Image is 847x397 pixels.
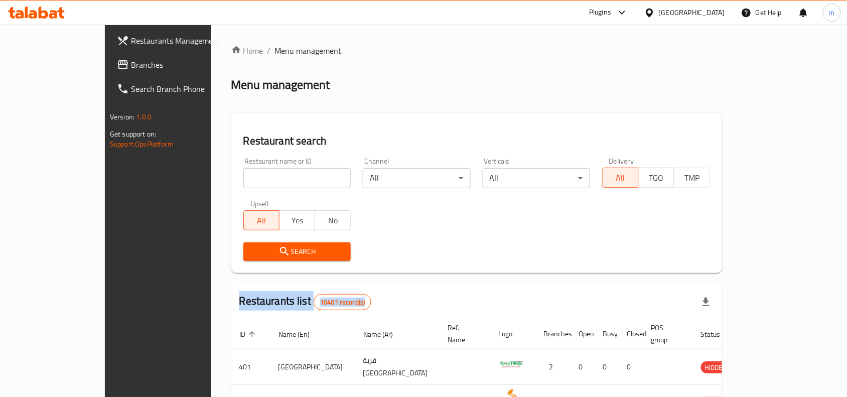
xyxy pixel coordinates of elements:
[231,77,330,93] h2: Menu management
[284,213,311,228] span: Yes
[491,319,536,349] th: Logo
[231,45,263,57] a: Home
[602,168,638,188] button: All
[499,352,524,377] img: Spicy Village
[243,210,279,230] button: All
[243,242,351,261] button: Search
[131,83,238,95] span: Search Branch Phone
[678,171,706,185] span: TMP
[110,110,134,123] span: Version:
[110,127,156,141] span: Get support on:
[619,349,643,385] td: 0
[674,168,710,188] button: TMP
[363,168,471,188] div: All
[136,110,152,123] span: 1.0.0
[110,138,174,151] a: Support.OpsPlatform
[701,362,731,373] span: HIDDEN
[651,322,681,346] span: POS group
[250,200,269,207] label: Upsell
[701,361,731,373] div: HIDDEN
[267,45,271,57] li: /
[619,319,643,349] th: Closed
[483,168,591,188] div: All
[638,168,674,188] button: TGO
[315,210,351,230] button: No
[239,328,258,340] span: ID
[701,328,734,340] span: Status
[643,171,670,185] span: TGO
[571,349,595,385] td: 0
[239,294,372,310] h2: Restaurants list
[595,349,619,385] td: 0
[607,171,634,185] span: All
[279,210,315,230] button: Yes
[275,45,342,57] span: Menu management
[536,349,571,385] td: 2
[355,349,440,385] td: قرية [GEOGRAPHIC_DATA]
[278,328,323,340] span: Name (En)
[571,319,595,349] th: Open
[243,134,710,149] h2: Restaurant search
[270,349,355,385] td: [GEOGRAPHIC_DATA]
[314,294,371,310] div: Total records count
[231,349,270,385] td: 401
[319,213,347,228] span: No
[694,290,718,314] div: Export file
[536,319,571,349] th: Branches
[595,319,619,349] th: Busy
[109,29,246,53] a: Restaurants Management
[131,35,238,47] span: Restaurants Management
[448,322,479,346] span: Ref. Name
[109,53,246,77] a: Branches
[248,213,275,228] span: All
[131,59,238,71] span: Branches
[243,168,351,188] input: Search for restaurant name or ID..
[829,7,835,18] span: m
[659,7,725,18] div: [GEOGRAPHIC_DATA]
[589,7,611,19] div: Plugins
[314,298,371,307] span: 10401 record(s)
[363,328,406,340] span: Name (Ar)
[251,245,343,258] span: Search
[109,77,246,101] a: Search Branch Phone
[231,45,722,57] nav: breadcrumb
[609,158,634,165] label: Delivery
